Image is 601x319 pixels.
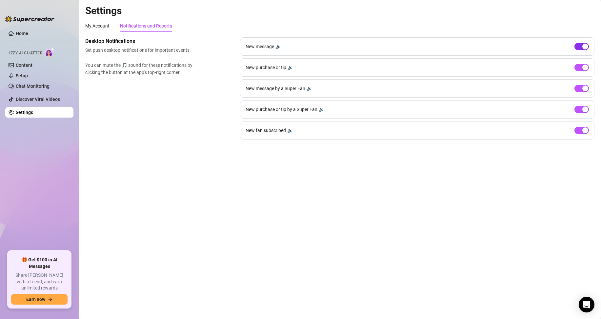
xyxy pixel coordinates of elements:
[48,297,52,302] span: arrow-right
[5,16,54,22] img: logo-BBDzfeDw.svg
[246,85,305,92] span: New message by a Super Fan
[85,37,195,45] span: Desktop Notifications
[120,22,172,29] div: Notifications and Reports
[579,297,594,312] div: Open Intercom Messenger
[287,127,293,134] div: 🔉
[307,85,312,92] div: 🔉
[246,127,286,134] span: New fan subscribed
[246,64,286,71] span: New purchase or tip
[16,63,32,68] a: Content
[275,43,281,50] div: 🔉
[246,106,317,113] span: New purchase or tip by a Super Fan
[85,5,594,17] h2: Settings
[11,272,68,291] span: Share [PERSON_NAME] with a friend, and earn unlimited rewards
[16,97,60,102] a: Discover Viral Videos
[85,62,195,76] span: You can mute the 🎵 sound for these notifications by clicking the button at the app's top-right co...
[16,110,33,115] a: Settings
[85,47,195,54] span: Set push desktop notifications for important events.
[11,294,68,305] button: Earn nowarrow-right
[9,50,42,56] span: Izzy AI Chatter
[246,43,274,50] span: New message
[319,106,324,113] div: 🔉
[16,84,50,89] a: Chat Monitoring
[26,297,45,302] span: Earn now
[16,31,28,36] a: Home
[11,257,68,270] span: 🎁 Get $100 in AI Messages
[85,22,110,29] div: My Account
[16,73,28,78] a: Setup
[288,64,293,71] div: 🔉
[45,47,55,57] img: AI Chatter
